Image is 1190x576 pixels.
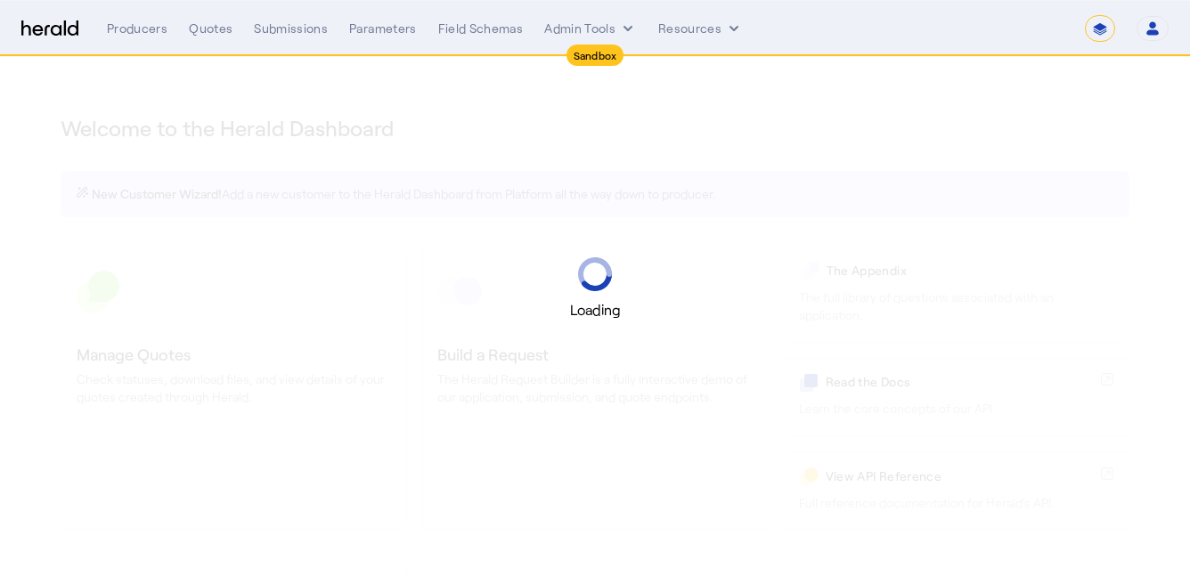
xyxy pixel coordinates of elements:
div: Parameters [349,20,417,37]
div: Quotes [189,20,232,37]
button: internal dropdown menu [544,20,637,37]
img: Herald Logo [21,20,78,37]
button: Resources dropdown menu [658,20,743,37]
div: Sandbox [566,45,624,66]
div: Field Schemas [438,20,524,37]
div: Producers [107,20,167,37]
div: Submissions [254,20,328,37]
